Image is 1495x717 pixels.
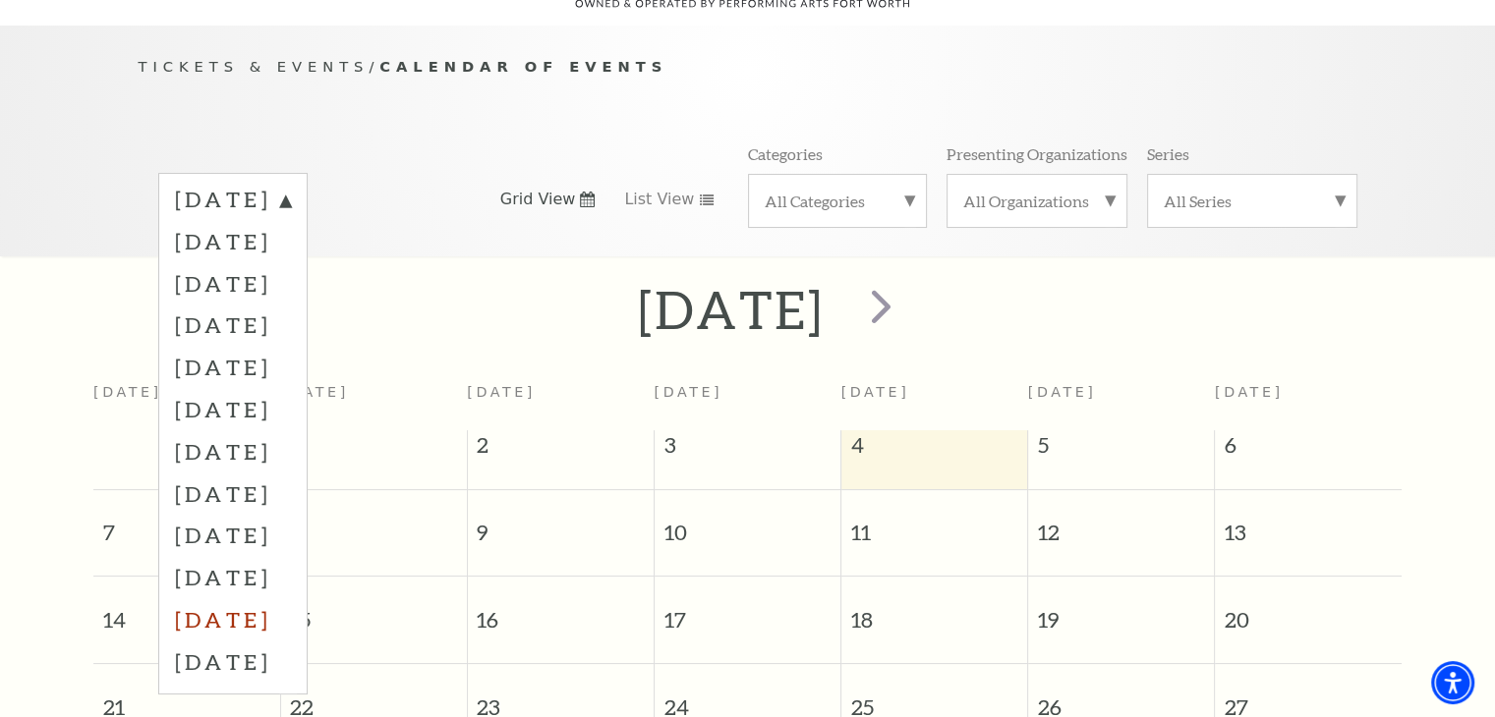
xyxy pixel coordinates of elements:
[765,191,910,211] label: All Categories
[139,55,1357,80] p: /
[280,384,349,400] span: [DATE]
[500,189,596,210] a: Grid View
[1028,490,1214,558] span: 12
[654,384,722,400] span: [DATE]
[841,490,1027,558] span: 11
[175,514,291,556] label: [DATE]
[175,185,291,220] label: [DATE]
[175,303,291,346] label: [DATE]
[841,577,1027,644] span: 18
[1028,384,1097,400] span: [DATE]
[281,490,467,558] span: 8
[281,430,467,469] span: 1
[1431,661,1474,704] div: Accessibility Menu
[947,143,1127,164] p: Presenting Organizations
[1028,430,1214,469] span: 5
[1215,384,1284,400] span: [DATE]
[1215,577,1402,644] span: 20
[175,640,291,683] label: [DATE]
[842,275,914,345] button: next
[655,577,840,644] span: 17
[175,220,291,262] label: [DATE]
[175,346,291,388] label: [DATE]
[468,490,654,558] span: 9
[175,430,291,472] label: [DATE]
[1215,430,1402,469] span: 6
[655,490,840,558] span: 10
[1028,577,1214,644] span: 19
[500,189,576,210] span: Grid View
[963,191,1111,211] label: All Organizations
[638,278,824,341] h2: [DATE]
[175,598,291,640] label: [DATE]
[175,472,291,515] label: [DATE]
[93,372,280,430] th: [DATE]
[93,490,280,558] span: 7
[841,430,1027,469] span: 4
[468,577,654,644] span: 16
[175,388,291,430] label: [DATE]
[175,262,291,304] label: [DATE]
[1164,191,1341,211] label: All Series
[1215,490,1402,558] span: 13
[139,58,370,75] span: Tickets & Events
[175,556,291,598] label: [DATE]
[624,189,715,210] a: List View
[655,430,840,469] span: 3
[841,384,910,400] span: [DATE]
[467,384,536,400] span: [DATE]
[1147,143,1189,164] p: Series
[379,58,667,75] span: Calendar of Events
[748,143,823,164] p: Categories
[468,430,654,469] span: 2
[624,189,694,210] span: List View
[93,577,280,644] span: 14
[281,577,467,644] span: 15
